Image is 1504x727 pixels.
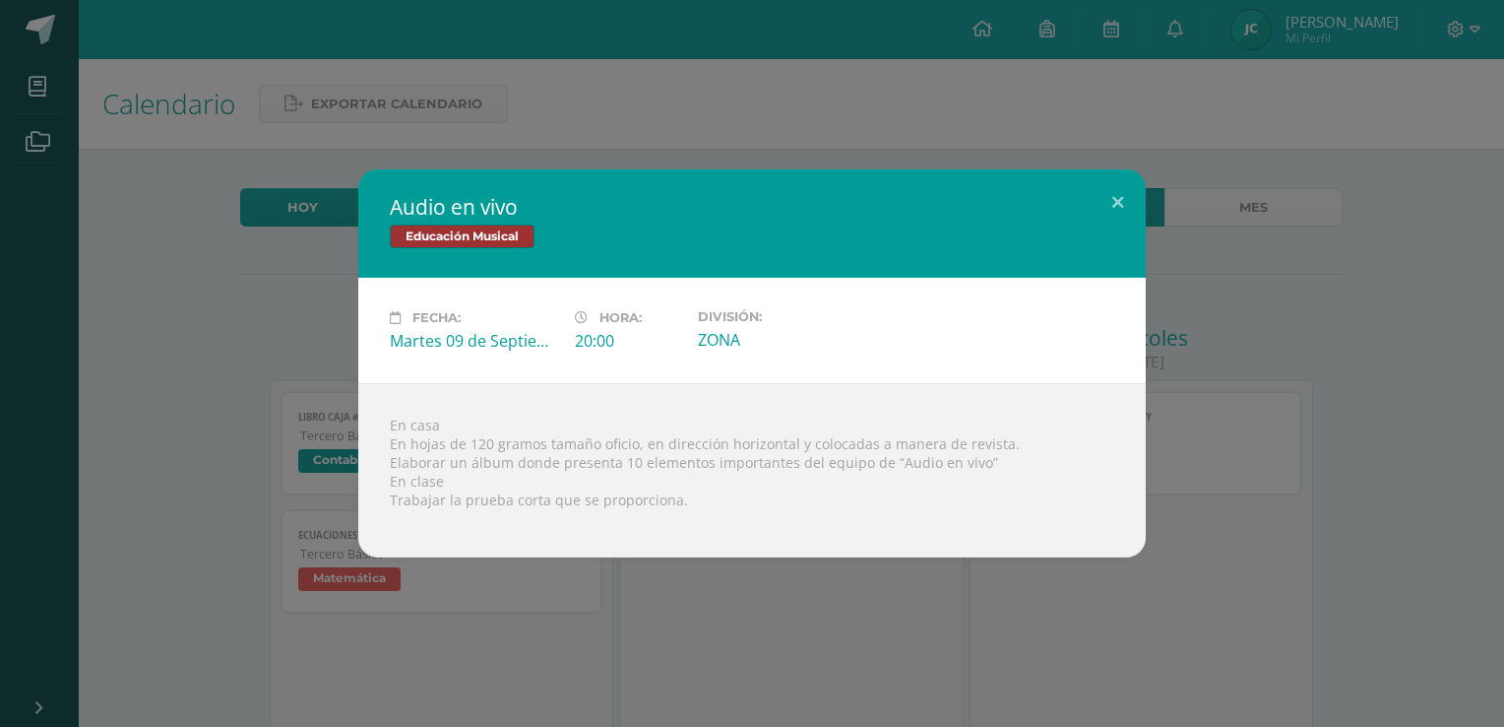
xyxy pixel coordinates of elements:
[358,383,1146,558] div: En casa En hojas de 120 gramos tamaño oficio, en dirección horizontal y colocadas a manera de rev...
[390,225,534,248] span: Educación Musical
[599,310,642,325] span: Hora:
[698,309,867,324] label: División:
[1090,169,1146,236] button: Close (Esc)
[698,329,867,351] div: ZONA
[390,330,559,352] div: Martes 09 de Septiembre
[412,310,461,325] span: Fecha:
[390,193,1114,221] h2: Audio en vivo
[575,330,682,352] div: 20:00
